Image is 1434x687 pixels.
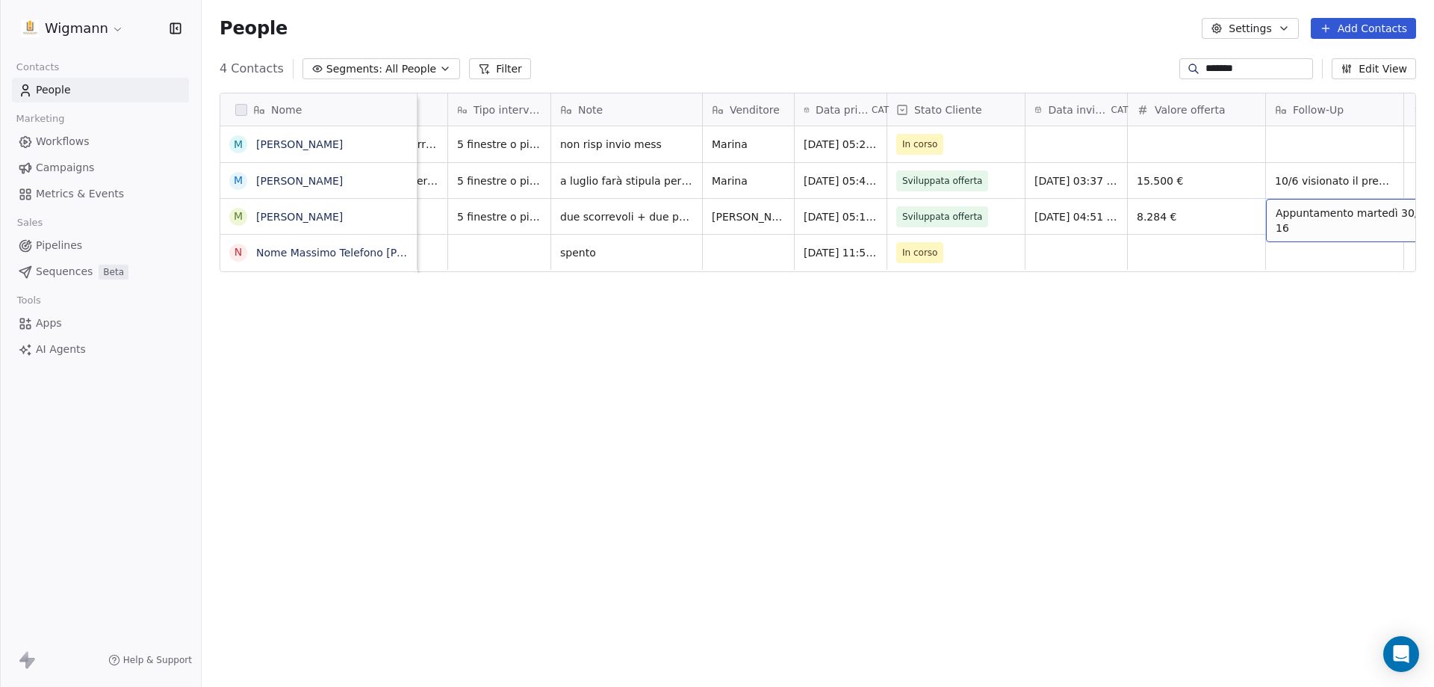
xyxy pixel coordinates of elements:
[320,173,438,188] span: di Lecce(LE), Monteroni
[123,654,192,666] span: Help & Support
[10,212,49,234] span: Sales
[36,264,93,280] span: Sequences
[36,342,86,357] span: AI Agents
[887,93,1025,126] div: Stato Cliente
[1111,104,1129,116] span: CAT
[457,137,541,152] span: 5 finestre o più di 5
[12,259,189,284] a: SequencesBeta
[220,126,418,662] div: grid
[804,245,878,260] span: [DATE] 11:55 AM
[220,17,288,40] span: People
[804,137,878,152] span: [DATE] 05:25 PM
[256,211,343,223] a: [PERSON_NAME]
[235,244,242,260] div: N
[1137,173,1256,188] span: 15.500 €
[902,209,982,224] span: Sviluppata offerta
[1034,209,1118,224] span: [DATE] 04:51 PM
[1293,102,1344,117] span: Follow-Up
[10,56,66,78] span: Contacts
[816,102,869,117] span: Data primo contatto
[99,265,128,280] span: Beta
[1332,58,1416,79] button: Edit View
[474,102,541,117] span: Tipo intervento
[902,245,937,260] span: In corso
[10,108,71,130] span: Marketing
[45,19,108,38] span: Wigmann
[326,61,382,77] span: Segments:
[448,93,550,126] div: Tipo intervento
[560,173,693,188] span: a luglio farà stipula per appartamento condominio. 10 infissi+cassonetti+avvolg classiche motoriz...
[469,58,531,79] button: Filter
[872,104,889,116] span: CAT
[703,93,794,126] div: Venditore
[551,93,702,126] div: Note
[12,155,189,180] a: Campaigns
[560,209,693,224] span: due scorrevoli + due porte + 2 fin + avvolg -- ristrutt no pratiche -- 1 casa non era riscaldato ...
[12,337,189,362] a: AI Agents
[36,186,124,202] span: Metrics & Events
[1311,18,1416,39] button: Add Contacts
[256,175,343,187] a: [PERSON_NAME]
[256,247,1229,259] a: Nome Massimo Telefono [PHONE_NUMBER] Città Surbo Trattamento dati personali [PERSON_NAME] e prend...
[578,102,603,117] span: Note
[730,102,780,117] span: Venditore
[1025,93,1127,126] div: Data invio offertaCAT
[320,245,438,260] span: Surbo
[12,78,189,102] a: People
[795,93,887,126] div: Data primo contattoCAT
[1202,18,1298,39] button: Settings
[712,209,785,224] span: [PERSON_NAME]
[1275,173,1394,188] span: 10/6 visionato il prev ma ancora è fermo
[12,233,189,258] a: Pipelines
[1137,209,1256,224] span: 8.284 €
[36,238,82,253] span: Pipelines
[457,173,541,188] span: 5 finestre o più di 5
[220,60,284,78] span: 4 Contacts
[320,137,438,152] span: Vostra pruzione serrament, vorreie sapere
[220,93,417,126] div: Nome
[1048,102,1108,117] span: Data invio offerta
[21,19,39,37] img: 1630668995401.jpeg
[712,137,785,152] span: Marina
[36,82,71,98] span: People
[234,137,243,153] div: M
[1383,636,1419,672] div: Open Intercom Messenger
[36,134,90,150] span: Workflows
[12,129,189,154] a: Workflows
[10,289,47,312] span: Tools
[12,182,189,206] a: Metrics & Events
[804,173,878,188] span: [DATE] 05:44 PM
[712,173,785,188] span: Marina
[902,137,937,152] span: In corso
[12,311,189,336] a: Apps
[256,138,343,150] a: [PERSON_NAME]
[1034,173,1118,188] span: [DATE] 03:37 PM
[804,209,878,224] span: [DATE] 05:13 PM
[385,61,436,77] span: All People
[320,209,438,224] span: ugento
[457,209,541,224] span: 5 finestre o più di 5
[1155,102,1226,117] span: Valore offerta
[36,315,62,331] span: Apps
[234,173,243,188] div: M
[560,245,693,260] span: spento
[234,209,243,224] div: M
[902,173,982,188] span: Sviluppata offerta
[271,102,302,117] span: Nome
[1128,93,1265,126] div: Valore offerta
[36,160,94,176] span: Campaigns
[914,102,982,117] span: Stato Cliente
[18,16,127,41] button: Wigmann
[560,137,693,152] span: non risp invio mess
[108,654,192,666] a: Help & Support
[1266,93,1403,126] div: Follow-Up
